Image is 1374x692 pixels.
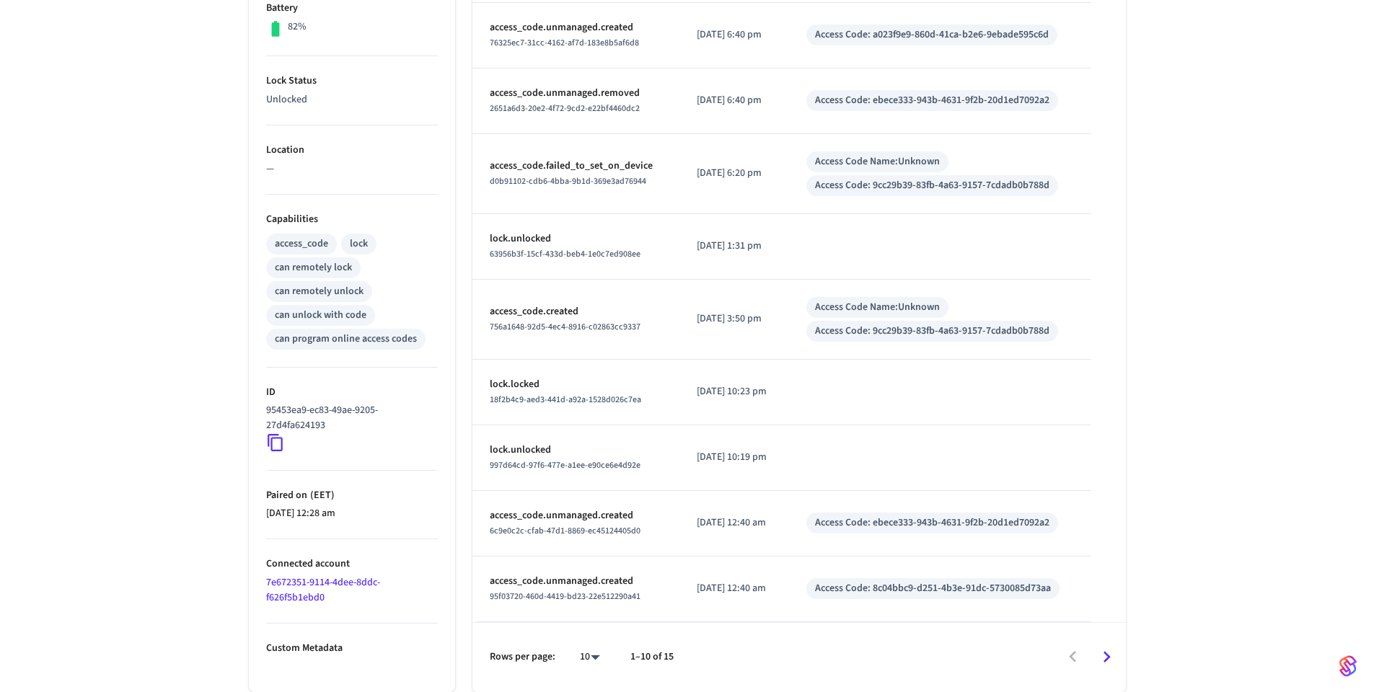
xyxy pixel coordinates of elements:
p: 1–10 of 15 [630,649,674,665]
p: Lock Status [266,74,438,89]
span: ( EET ) [307,488,335,502]
p: [DATE] 10:23 pm [697,384,772,399]
span: 18f2b4c9-aed3-441d-a92a-1528d026c7ea [490,394,641,406]
img: SeamLogoGradient.69752ec5.svg [1339,655,1357,678]
p: ID [266,385,438,400]
p: access_code.unmanaged.removed [490,86,662,101]
p: access_code.unmanaged.created [490,574,662,589]
div: Access Code: 9cc29b39-83fb-4a63-9157-7cdadb0b788d [815,324,1049,339]
span: d0b91102-cdb6-4bba-9b1d-369e3ad76944 [490,175,646,187]
span: 756a1648-92d5-4ec4-8916-c02863cc9337 [490,321,640,333]
p: [DATE] 3:50 pm [697,311,772,327]
p: 82% [288,19,307,35]
span: 2651a6d3-20e2-4f72-9cd2-e22bf4460dc2 [490,102,640,115]
div: Access Code Name: Unknown [815,154,940,169]
p: access_code.failed_to_set_on_device [490,159,662,174]
div: lock [350,236,368,252]
p: [DATE] 1:31 pm [697,239,772,254]
div: Access Code: a023f9e9-860d-41ca-b2e6-9ebade595c6d [815,27,1049,43]
p: lock.unlocked [490,231,662,247]
span: 76325ec7-31cc-4162-af7d-183e8b5af6d8 [490,37,639,49]
p: [DATE] 10:19 pm [697,450,772,465]
p: access_code.unmanaged.created [490,20,662,35]
p: lock.unlocked [490,443,662,458]
p: access_code.unmanaged.created [490,508,662,523]
span: 6c9e0c2c-cfab-47d1-8869-ec45124405d0 [490,525,640,537]
p: [DATE] 6:40 pm [697,27,772,43]
p: [DATE] 12:28 am [266,506,438,521]
p: Unlocked [266,92,438,107]
button: Go to next page [1090,640,1124,674]
p: lock.locked [490,377,662,392]
div: Access Code: 8c04bbc9-d251-4b3e-91dc-5730085d73aa [815,581,1051,596]
div: Access Code: 9cc29b39-83fb-4a63-9157-7cdadb0b788d [815,178,1049,193]
div: can remotely lock [275,260,352,275]
a: 7e672351-9114-4dee-8ddc-f626f5b1ebd0 [266,575,380,605]
p: [DATE] 6:20 pm [697,166,772,181]
div: can remotely unlock [275,284,364,299]
div: can unlock with code [275,308,366,323]
p: Paired on [266,488,438,503]
p: [DATE] 12:40 am [697,515,772,531]
span: 63956b3f-15cf-433d-beb4-1e0c7ed908ee [490,248,640,260]
p: [DATE] 6:40 pm [697,93,772,108]
div: Access Code: ebece333-943b-4631-9f2b-20d1ed7092a2 [815,93,1049,108]
p: Rows per page: [490,649,555,665]
p: — [266,161,438,177]
div: Access Code: ebece333-943b-4631-9f2b-20d1ed7092a2 [815,515,1049,531]
p: Location [266,143,438,158]
p: Battery [266,1,438,16]
p: access_code.created [490,304,662,319]
div: access_code [275,236,328,252]
p: Capabilities [266,212,438,227]
div: 10 [573,647,607,667]
div: Access Code Name: Unknown [815,300,940,315]
span: 95f03720-460d-4419-bd23-22e512290a41 [490,590,640,603]
div: can program online access codes [275,332,417,347]
p: [DATE] 12:40 am [697,581,772,596]
span: 997d64cd-97f6-477e-a1ee-e90ce6e4d92e [490,459,640,471]
p: Custom Metadata [266,641,438,656]
p: 95453ea9-ec83-49ae-9205-27d4fa624193 [266,403,432,433]
p: Connected account [266,556,438,572]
